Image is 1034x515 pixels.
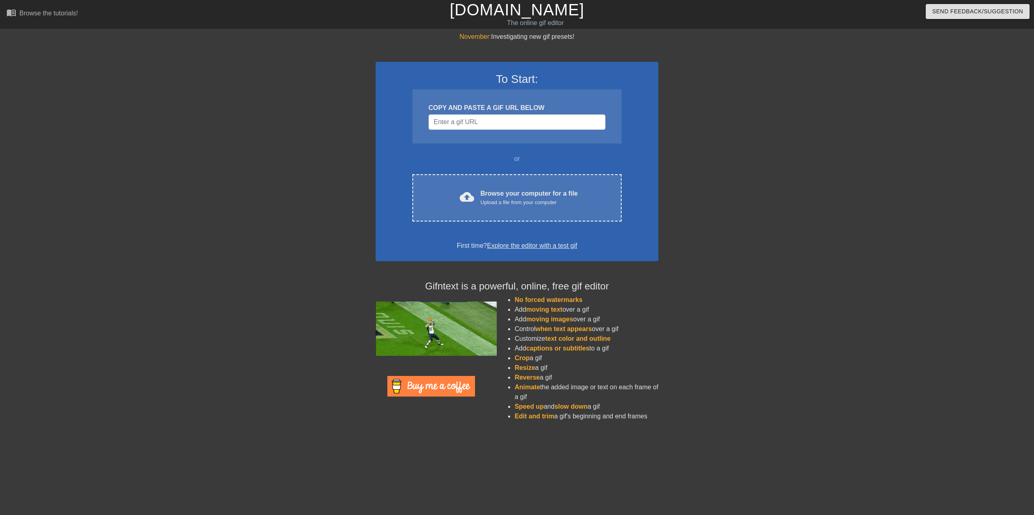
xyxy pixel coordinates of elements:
[515,344,658,353] li: Add to a gif
[515,314,658,324] li: Add over a gif
[481,198,578,207] div: Upload a file from your computer
[515,296,582,303] span: No forced watermarks
[349,18,722,28] div: The online gif editor
[555,403,588,410] span: slow down
[487,242,577,249] a: Explore the editor with a test gif
[545,335,611,342] span: text color and outline
[926,4,1030,19] button: Send Feedback/Suggestion
[515,402,658,412] li: and a gif
[460,33,491,40] span: November:
[387,376,475,397] img: Buy Me A Coffee
[429,103,605,113] div: COPY AND PASTE A GIF URL BELOW
[515,324,658,334] li: Control over a gif
[515,353,658,363] li: a gif
[481,189,578,207] div: Browse your computer for a file
[515,382,658,402] li: the added image or text on each frame of a gif
[19,10,78,17] div: Browse the tutorials!
[515,384,540,390] span: Animate
[515,334,658,344] li: Customize
[386,72,648,86] h3: To Start:
[932,6,1023,17] span: Send Feedback/Suggestion
[6,8,16,17] span: menu_book
[376,281,658,292] h4: Gifntext is a powerful, online, free gif editor
[515,364,535,371] span: Resize
[376,32,658,42] div: Investigating new gif presets!
[515,374,540,381] span: Reverse
[515,413,554,420] span: Edit and trim
[515,363,658,373] li: a gif
[515,412,658,421] li: a gif's beginning and end frames
[526,306,563,313] span: moving text
[515,403,544,410] span: Speed up
[376,302,497,356] img: football_small.gif
[429,114,605,130] input: Username
[526,316,573,323] span: moving images
[450,1,584,19] a: [DOMAIN_NAME]
[386,241,648,251] div: First time?
[460,190,474,204] span: cloud_upload
[536,325,592,332] span: when text appears
[515,355,530,361] span: Crop
[397,154,637,164] div: or
[6,8,78,20] a: Browse the tutorials!
[515,305,658,314] li: Add over a gif
[515,373,658,382] li: a gif
[526,345,589,352] span: captions or subtitles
